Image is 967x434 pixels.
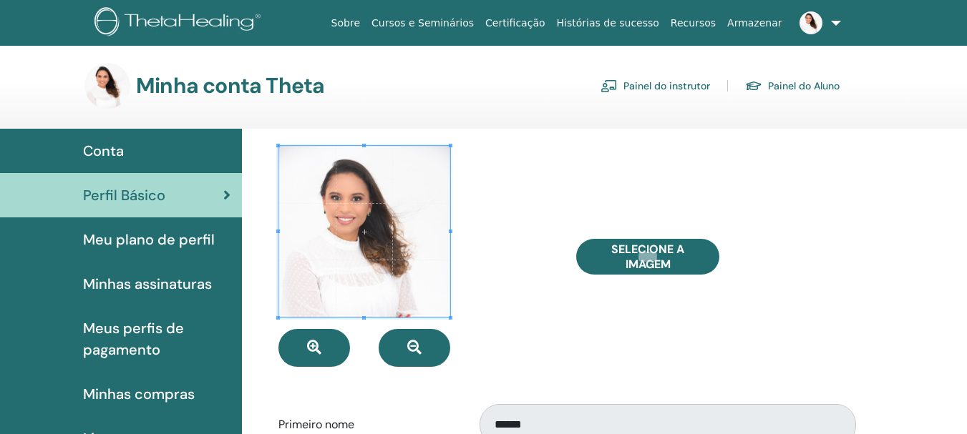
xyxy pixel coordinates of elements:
a: Histórias de sucesso [551,10,665,36]
span: Perfil Básico [83,184,165,206]
img: logo.png [94,7,266,39]
span: Minhas compras [83,383,195,405]
a: Recursos [665,10,721,36]
a: Painel do instrutor [601,74,710,97]
a: Armazenar [721,10,787,36]
img: graduation-cap.svg [745,80,762,92]
span: Meu plano de perfil [83,229,215,250]
span: Minhas assinaturas [83,273,212,295]
img: default.jpg [84,63,130,109]
img: default.jpg [800,11,822,34]
span: Meus perfis de pagamento [83,317,230,360]
img: chalkboard-teacher.svg [601,79,618,92]
a: Cursos e Seminários [366,10,480,36]
a: Sobre [326,10,366,36]
a: Certificação [480,10,550,36]
span: Selecione a imagem [594,242,701,272]
span: Conta [83,140,124,162]
a: Painel do Aluno [745,74,840,97]
input: Selecione a imagem [638,252,657,262]
h3: Minha conta Theta [136,73,324,99]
